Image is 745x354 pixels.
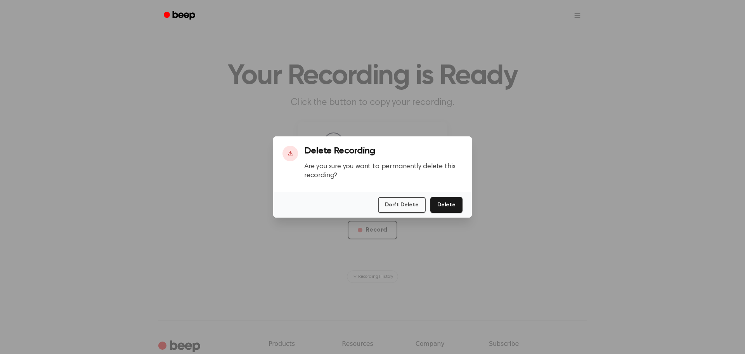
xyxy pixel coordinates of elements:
div: ⚠ [282,146,298,161]
p: Are you sure you want to permanently delete this recording? [304,162,463,180]
h3: Delete Recording [304,146,463,156]
a: Beep [158,8,202,23]
button: Don't Delete [378,197,426,213]
button: Open menu [568,6,587,25]
button: Delete [430,197,463,213]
